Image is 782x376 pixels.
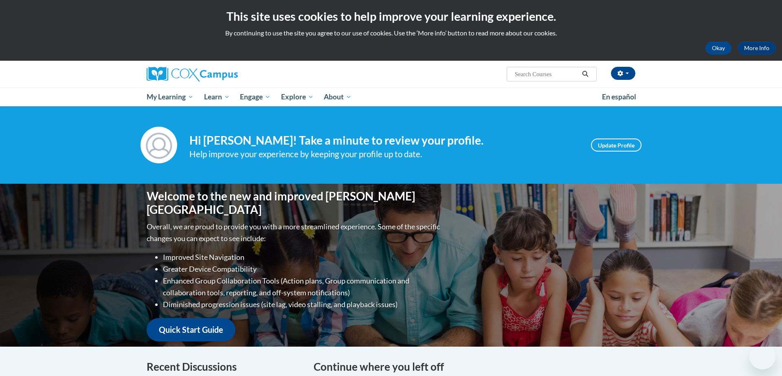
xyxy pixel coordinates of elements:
h4: Recent Discussions [147,359,301,375]
div: Help improve your experience by keeping your profile up to date. [189,147,579,161]
p: Overall, we are proud to provide you with a more streamlined experience. Some of the specific cha... [147,221,442,244]
span: Explore [281,92,314,102]
h2: This site uses cookies to help improve your learning experience. [6,8,776,24]
li: Enhanced Group Collaboration Tools (Action plans, Group communication and collaboration tools, re... [163,275,442,299]
a: My Learning [141,88,199,106]
input: Search Courses [514,69,579,79]
a: En español [597,88,641,106]
li: Diminished progression issues (site lag, video stalling, and playback issues) [163,299,442,310]
button: Account Settings [611,67,635,80]
a: Explore [276,88,319,106]
a: More Info [738,42,776,55]
li: Improved Site Navigation [163,251,442,263]
a: Cox Campus [147,67,301,81]
img: Profile Image [141,127,177,163]
h1: Welcome to the new and improved [PERSON_NAME][GEOGRAPHIC_DATA] [147,189,442,217]
h4: Continue where you left off [314,359,635,375]
span: About [324,92,351,102]
span: My Learning [147,92,193,102]
a: Quick Start Guide [147,318,235,341]
span: Engage [240,92,270,102]
button: Search [579,69,591,79]
a: Engage [235,88,276,106]
button: Okay [705,42,731,55]
p: By continuing to use the site you agree to our use of cookies. Use the ‘More info’ button to read... [6,29,776,37]
iframe: Button to launch messaging window [749,343,775,369]
a: Update Profile [591,139,641,152]
h4: Hi [PERSON_NAME]! Take a minute to review your profile. [189,134,579,147]
a: Learn [199,88,235,106]
span: En español [602,92,636,101]
a: About [319,88,357,106]
li: Greater Device Compatibility [163,263,442,275]
img: Cox Campus [147,67,238,81]
div: Main menu [134,88,648,106]
span: Learn [204,92,230,102]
